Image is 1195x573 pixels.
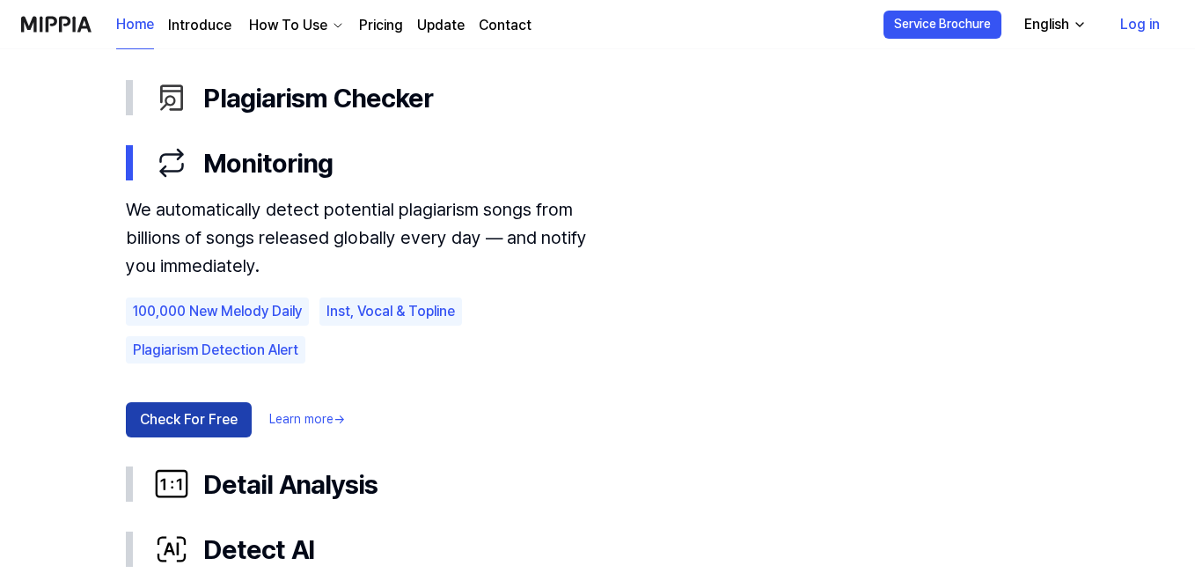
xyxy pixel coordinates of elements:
a: Home [116,1,154,49]
div: Inst, Vocal & Topline [319,298,462,326]
a: Pricing [359,15,403,36]
button: Monitoring [126,130,1069,195]
div: Monitoring [154,144,1069,181]
button: Detail Analysis [126,452,1069,517]
a: Update [417,15,465,36]
button: Check For Free [126,402,252,437]
a: Contact [479,15,532,36]
div: English [1021,14,1073,35]
div: Plagiarism Detection Alert [126,336,305,364]
a: Learn more→ [269,411,345,429]
a: Introduce [168,15,231,36]
div: Monitoring [126,195,1069,452]
div: Plagiarism Checker [154,79,1069,116]
div: 100,000 New Melody Daily [126,298,309,326]
button: Plagiarism Checker [126,65,1069,130]
div: How To Use [246,15,331,36]
div: Detail Analysis [154,466,1069,503]
button: Service Brochure [883,11,1001,39]
button: How To Use [246,15,345,36]
div: We automatically detect potential plagiarism songs from billions of songs released globally every... [126,195,601,280]
button: English [1010,7,1097,42]
div: Detect AI [154,531,1069,568]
